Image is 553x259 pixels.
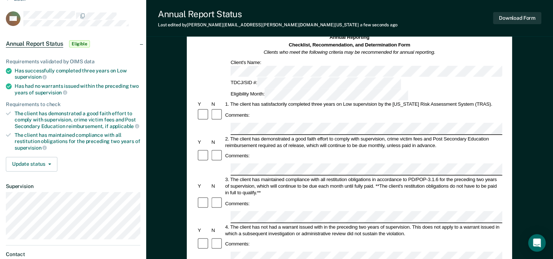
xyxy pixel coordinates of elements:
div: Open Intercom Messenger [528,234,546,252]
div: Comments: [224,112,251,119]
span: a few seconds ago [360,22,398,27]
button: Download Form [493,12,541,24]
dt: Supervision [6,183,140,189]
div: Comments: [224,200,251,207]
div: Y [197,227,210,233]
div: Eligibility Month: [230,89,409,100]
strong: Annual Reporting [330,35,370,40]
div: Annual Report Status [158,9,398,19]
span: Eligible [69,40,90,48]
div: N [211,101,224,108]
div: Comments: [224,153,251,159]
div: 1. The client has satisfactorily completed three years on Low supervision by the [US_STATE] Risk ... [224,101,502,108]
div: Y [197,183,210,189]
div: The client has demonstrated a good faith effort to comply with supervision, crime victim fees and... [15,110,140,129]
div: 2. The client has demonstrated a good faith effort to comply with supervision, crime victim fees ... [224,135,502,149]
div: 4. The client has not had a warrant issued with in the preceding two years of supervision. This d... [224,224,502,237]
div: The client has maintained compliance with all restitution obligations for the preceding two years of [15,132,140,151]
div: Y [197,139,210,145]
div: N [211,227,224,233]
button: Update status [6,157,57,172]
div: Comments: [224,241,251,247]
div: Has successfully completed three years on Low [15,68,140,80]
strong: Checklist, Recommendation, and Determination Form [289,42,410,48]
div: N [211,183,224,189]
span: applicable [110,123,139,129]
span: supervision [15,145,47,151]
div: 3. The client has maintained compliance with all restitution obligations in accordance to PD/POP-... [224,176,502,196]
span: Annual Report Status [6,40,63,48]
div: Requirements validated by OIMS data [6,59,140,65]
div: N [211,139,224,145]
div: Requirements to check [6,101,140,108]
div: Has had no warrants issued within the preceding two years of [15,83,140,95]
em: Clients who meet the following criteria may be recommended for annual reporting. [264,49,436,55]
span: supervision [35,90,67,95]
div: Y [197,101,210,108]
span: supervision [15,74,47,80]
div: TDCJ/SID #: [230,78,402,89]
dt: Contact [6,251,140,258]
div: Last edited by [PERSON_NAME][EMAIL_ADDRESS][PERSON_NAME][DOMAIN_NAME][US_STATE] [158,22,398,27]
